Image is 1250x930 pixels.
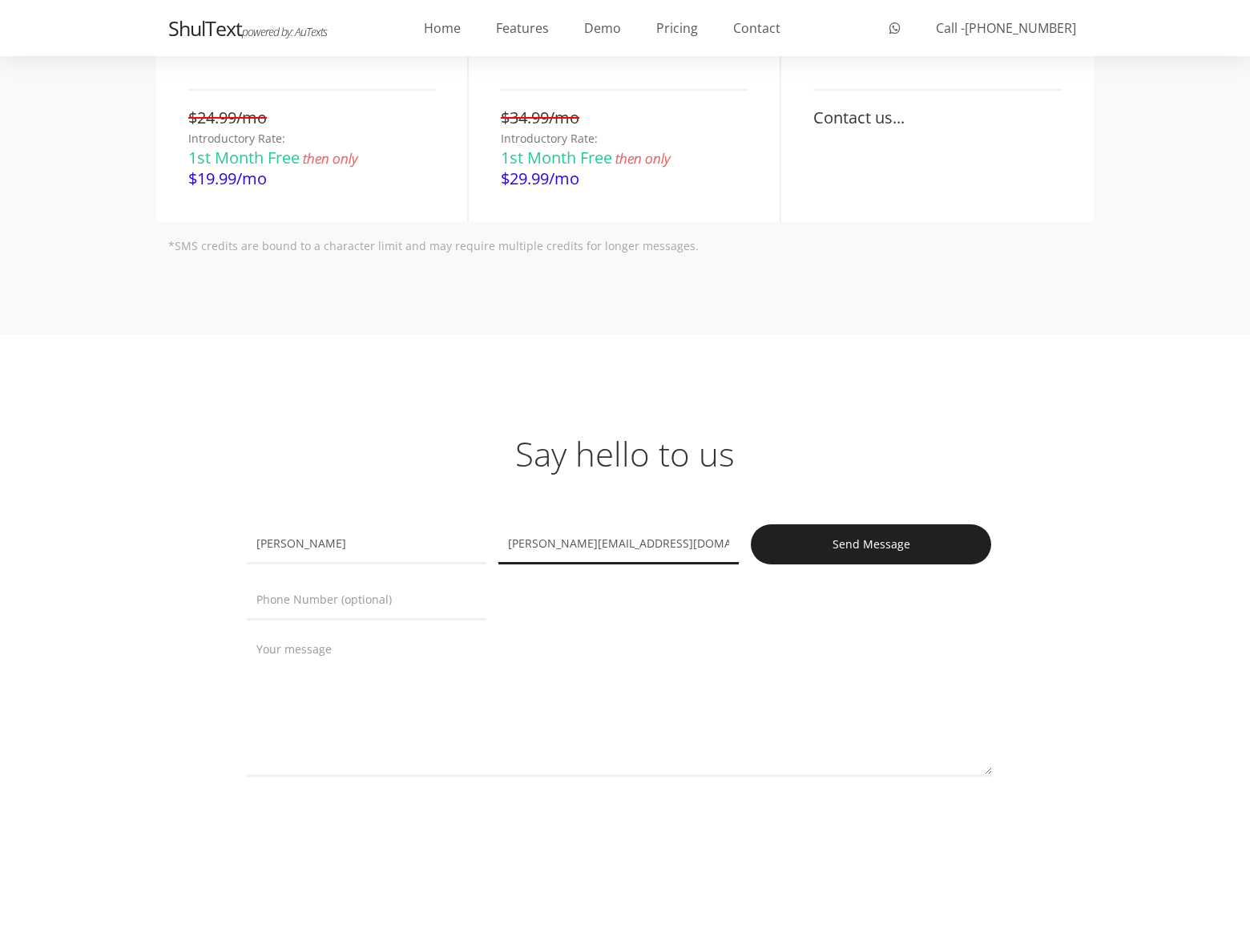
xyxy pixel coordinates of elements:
span: powered by: AuTexts [242,24,327,39]
h1: Say hello to us [247,431,1004,476]
span: then only [615,149,670,168]
a: Demo [567,8,639,48]
input: Email address [498,524,739,564]
span: $24.99/mo [188,107,267,128]
input: Send Message [751,524,991,564]
a: Call -[PHONE_NUMBER] [918,8,1094,48]
a: ShulTextpowered by: AuTexts [156,8,339,48]
span: 1st Month Free [188,147,300,168]
span: Contact us... [813,107,905,128]
span: $34.99/mo [501,107,579,128]
a: Home [406,8,478,48]
input: Full name [247,524,487,564]
a: Features [478,8,567,48]
span: then only [303,149,357,168]
span: $19.99/mo [188,168,267,189]
p: Introductory Rate: [501,129,748,148]
span: $29.99/mo [501,168,579,189]
span: 1st Month Free [501,147,612,168]
input: Phone Number (optional) [247,580,487,621]
span: [PHONE_NUMBER] [965,19,1076,37]
a: Pricing [639,8,716,48]
p: Introductory Rate: [188,129,435,148]
span: *SMS credits are bound to a character limit and may require multiple credits for longer messages. [168,238,699,253]
a: Contact [716,8,798,48]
